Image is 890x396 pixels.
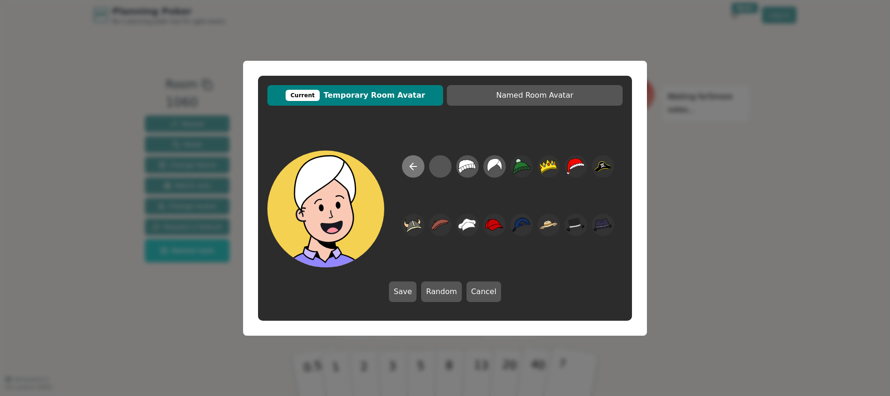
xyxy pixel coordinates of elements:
button: CurrentTemporary Room Avatar [267,85,443,106]
button: Named Room Avatar [447,85,623,106]
div: Current [286,90,320,101]
button: Random [421,281,461,302]
button: Save [389,281,416,302]
span: Named Room Avatar [452,90,618,101]
button: Cancel [467,281,501,302]
span: Temporary Room Avatar [272,90,438,101]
